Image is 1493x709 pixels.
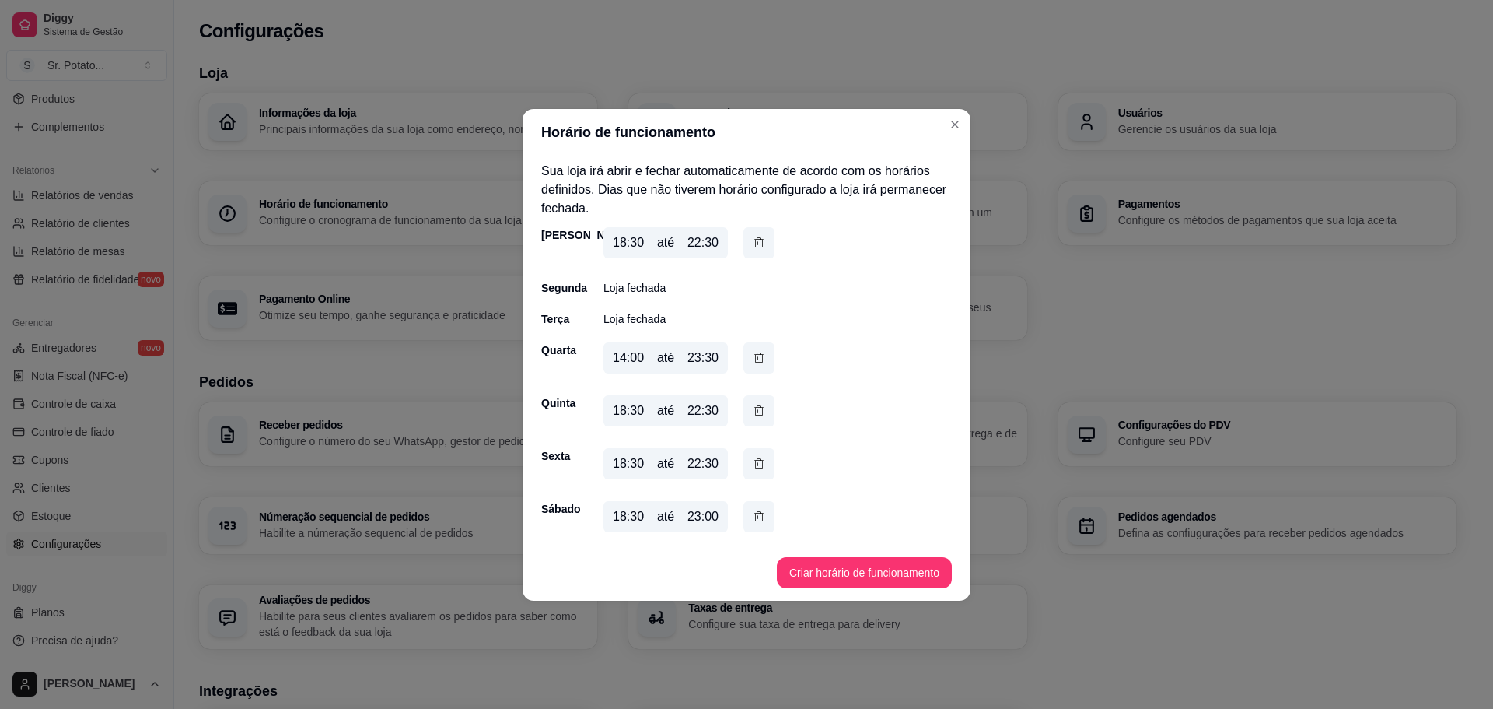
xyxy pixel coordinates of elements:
div: 23:00 [687,507,719,526]
div: Sábado [541,501,572,517]
div: 22:30 [687,402,719,420]
div: Terça [541,311,572,327]
div: 18:30 [613,455,644,473]
div: Quinta [541,395,572,411]
div: 18:30 [613,233,644,252]
div: 22:30 [687,233,719,252]
div: 18:30 [613,507,644,526]
div: [PERSON_NAME] [541,227,572,243]
div: até [657,233,674,252]
div: Sexta [541,448,572,464]
button: Close [942,112,967,137]
div: até [657,507,674,526]
div: 14:00 [613,349,644,367]
div: 18:30 [613,402,644,420]
div: até [657,455,674,473]
div: até [657,402,674,420]
div: 22:30 [687,455,719,473]
div: 23:30 [687,349,719,367]
div: até [657,349,674,367]
p: Sua loja irá abrir e fechar automaticamente de acordo com os horários definidos. Dias que não tiv... [541,162,952,218]
p: Loja fechada [603,280,666,296]
div: Quarta [541,342,572,358]
p: Loja fechada [603,311,666,327]
header: Horário de funcionamento [523,109,970,156]
button: Criar horário de funcionamento [777,557,952,588]
div: Segunda [541,280,572,296]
